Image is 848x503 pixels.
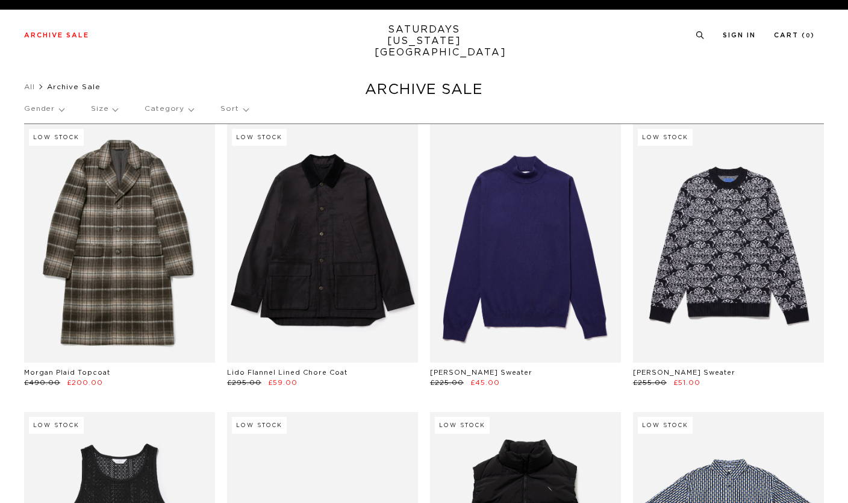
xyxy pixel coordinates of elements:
[24,32,89,39] a: Archive Sale
[29,417,84,434] div: Low Stock
[430,380,464,386] span: £225.00
[774,32,815,39] a: Cart (0)
[470,380,500,386] span: £45.00
[47,83,101,90] span: Archive Sale
[220,95,248,123] p: Sort
[268,380,298,386] span: £59.00
[806,33,811,39] small: 0
[375,24,474,58] a: SATURDAYS[US_STATE][GEOGRAPHIC_DATA]
[91,95,117,123] p: Size
[227,380,261,386] span: £295.00
[435,417,490,434] div: Low Stock
[673,380,700,386] span: £51.00
[29,129,84,146] div: Low Stock
[24,95,64,123] p: Gender
[24,83,35,90] a: All
[232,129,287,146] div: Low Stock
[638,129,693,146] div: Low Stock
[145,95,193,123] p: Category
[24,369,110,376] a: Morgan Plaid Topcoat
[430,369,532,376] a: [PERSON_NAME] Sweater
[232,417,287,434] div: Low Stock
[633,380,667,386] span: £255.00
[227,369,348,376] a: Lido Flannel Lined Chore Coat
[723,32,756,39] a: Sign In
[633,369,735,376] a: [PERSON_NAME] Sweater
[638,417,693,434] div: Low Stock
[24,380,60,386] span: £490.00
[67,380,103,386] span: £200.00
